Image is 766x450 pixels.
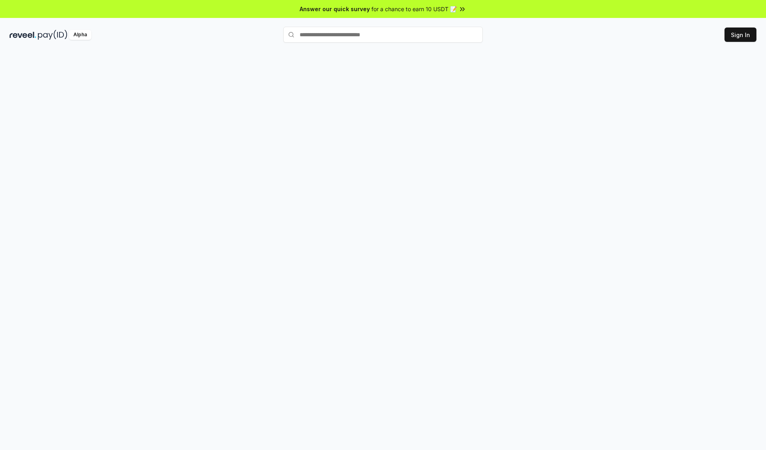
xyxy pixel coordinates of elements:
span: for a chance to earn 10 USDT 📝 [371,5,457,13]
span: Answer our quick survey [300,5,370,13]
button: Sign In [725,28,756,42]
img: reveel_dark [10,30,36,40]
img: pay_id [38,30,67,40]
div: Alpha [69,30,91,40]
